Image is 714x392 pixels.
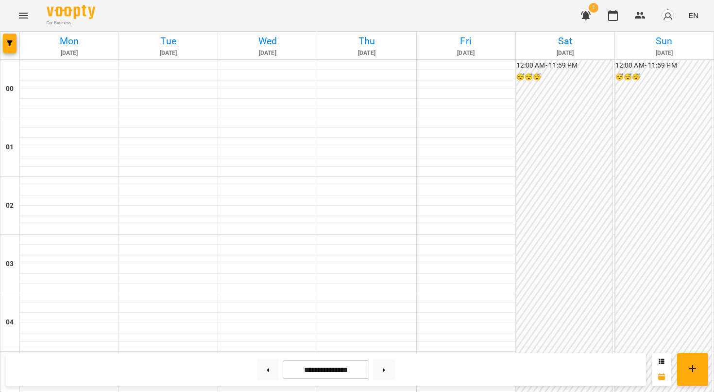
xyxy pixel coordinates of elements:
[21,49,117,58] h6: [DATE]
[616,49,712,58] h6: [DATE]
[6,259,14,269] h6: 03
[516,72,612,83] h6: 😴😴😴
[319,34,414,49] h6: Thu
[418,49,514,58] h6: [DATE]
[684,6,702,24] button: EN
[6,142,14,153] h6: 01
[12,4,35,27] button: Menu
[319,49,414,58] h6: [DATE]
[517,49,613,58] h6: [DATE]
[6,200,14,211] h6: 02
[615,60,712,71] h6: 12:00 AM - 11:59 PM
[589,3,598,13] span: 1
[616,34,712,49] h6: Sun
[120,34,216,49] h6: Tue
[418,34,514,49] h6: Fri
[661,9,675,22] img: avatar_s.png
[6,84,14,94] h6: 00
[6,317,14,328] h6: 04
[615,72,712,83] h6: 😴😴😴
[517,34,613,49] h6: Sat
[47,20,95,26] span: For Business
[47,5,95,19] img: Voopty Logo
[516,60,612,71] h6: 12:00 AM - 11:59 PM
[21,34,117,49] h6: Mon
[688,10,698,20] span: EN
[120,49,216,58] h6: [DATE]
[220,34,315,49] h6: Wed
[220,49,315,58] h6: [DATE]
